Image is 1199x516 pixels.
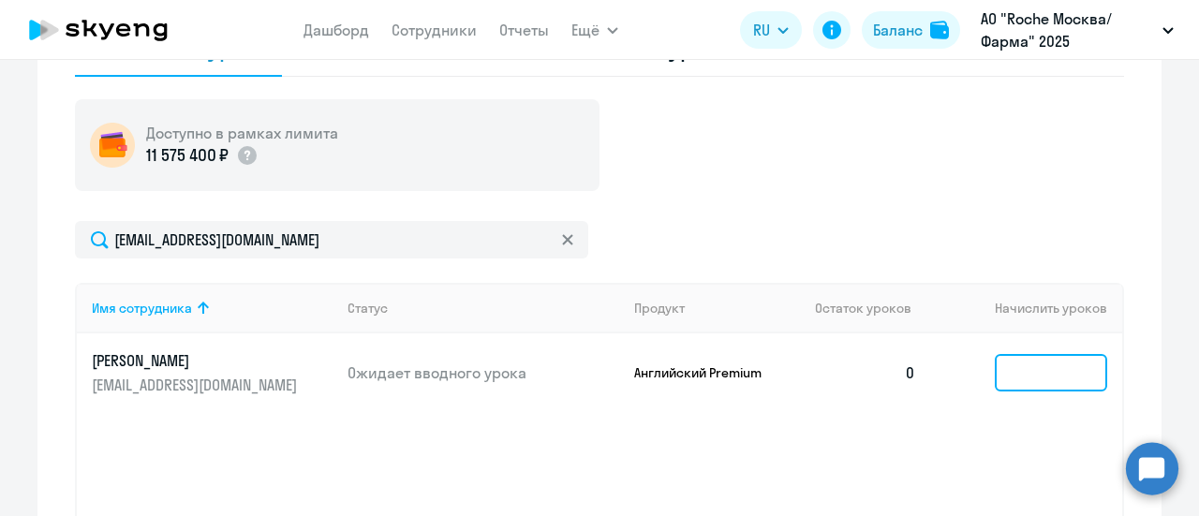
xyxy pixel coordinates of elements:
[971,7,1183,52] button: АО "Roche Москва/Фарма" 2025 постоплата, [GEOGRAPHIC_DATA] | ЗАО Рош [GEOGRAPHIC_DATA] (IT-департ...
[930,21,949,39] img: balance
[348,300,388,317] div: Статус
[90,123,135,168] img: wallet-circle.png
[146,143,229,168] p: 11 575 400 ₽
[634,300,685,317] div: Продукт
[740,11,802,49] button: RU
[303,21,369,39] a: Дашборд
[348,362,619,383] p: Ожидает вводного урока
[92,300,192,317] div: Имя сотрудника
[392,21,477,39] a: Сотрудники
[873,19,923,41] div: Баланс
[815,300,911,317] span: Остаток уроков
[753,19,770,41] span: RU
[815,300,931,317] div: Остаток уроков
[92,350,333,395] a: [PERSON_NAME][EMAIL_ADDRESS][DOMAIN_NAME]
[634,300,801,317] div: Продукт
[499,21,549,39] a: Отчеты
[981,7,1155,52] p: АО "Roche Москва/Фарма" 2025 постоплата, [GEOGRAPHIC_DATA] | ЗАО Рош [GEOGRAPHIC_DATA] (IT-департ...
[571,11,618,49] button: Ещё
[146,123,338,143] h5: Доступно в рамках лимита
[634,364,775,381] p: Английский Premium
[348,300,619,317] div: Статус
[92,350,302,371] p: [PERSON_NAME]
[92,300,333,317] div: Имя сотрудника
[92,375,302,395] p: [EMAIL_ADDRESS][DOMAIN_NAME]
[862,11,960,49] button: Балансbalance
[75,221,588,258] input: Поиск по имени, email, продукту или статусу
[571,19,599,41] span: Ещё
[800,333,931,412] td: 0
[931,283,1122,333] th: Начислить уроков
